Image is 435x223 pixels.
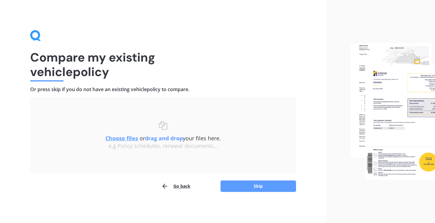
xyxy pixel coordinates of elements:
b: drag and drop [145,135,183,142]
h1: Compare my existing vehicle policy [30,50,296,79]
img: files.webp [350,43,435,180]
span: or your files here. [105,135,221,142]
div: e.g Policy schedules, renewal documents... [42,143,284,149]
button: Skip [221,180,296,192]
h4: Or press skip if you do not have an existing vehicle policy to compare. [30,86,296,93]
button: Go back [161,180,190,192]
u: Choose files [105,135,138,142]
